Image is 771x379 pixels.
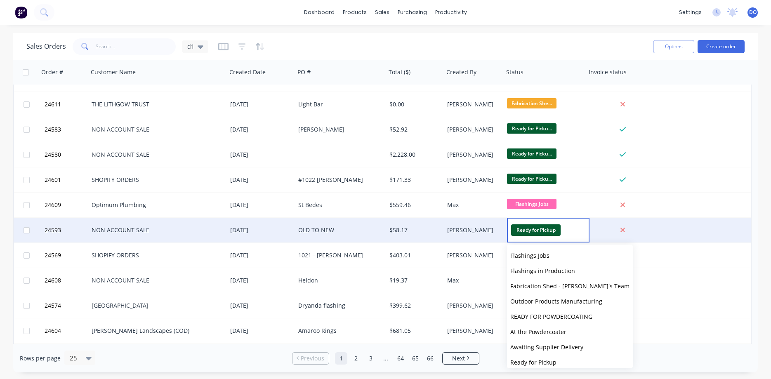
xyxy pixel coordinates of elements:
[298,125,379,134] div: [PERSON_NAME]
[510,313,592,320] span: READY FOR POWDERCOATING
[230,100,292,108] div: [DATE]
[298,276,379,285] div: Heldon
[92,201,217,209] div: Optimum Plumbing
[298,201,379,209] div: St Bedes
[15,6,27,19] img: Factory
[389,226,438,234] div: $58.17
[389,176,438,184] div: $171.33
[300,6,339,19] a: dashboard
[389,327,438,335] div: $681.05
[187,42,194,51] span: d1
[510,267,575,275] span: Flashings in Production
[510,252,549,259] span: Flashings Jobs
[45,176,61,184] span: 24601
[92,176,217,184] div: SHOPIFY ORDERS
[301,354,324,363] span: Previous
[42,268,92,293] button: 24608
[389,100,438,108] div: $0.00
[42,243,92,268] button: 24569
[507,148,556,159] span: Ready for Picku...
[92,327,217,335] div: [PERSON_NAME] Landscapes (COD)
[230,301,292,310] div: [DATE]
[229,68,266,76] div: Created Date
[507,339,633,355] button: Awaiting Supplier Delivery
[91,68,136,76] div: Customer Name
[42,92,92,117] button: 24611
[447,100,498,108] div: [PERSON_NAME]
[96,38,176,55] input: Search...
[389,68,410,76] div: Total ($)
[511,224,561,235] span: Ready for Pickup
[507,174,556,184] span: Ready for Picku...
[507,123,556,134] span: Ready for Picku...
[653,40,694,53] button: Options
[42,193,92,217] button: 24609
[42,344,92,368] button: 24607
[510,328,566,336] span: At the Powdercoater
[443,354,479,363] a: Next page
[298,226,379,234] div: OLD TO NEW
[92,276,217,285] div: NON ACCOUNT SALE
[339,6,371,19] div: products
[42,293,92,318] button: 24574
[45,100,61,108] span: 24611
[507,324,633,339] button: At the Powdercoater
[41,68,63,76] div: Order #
[230,276,292,285] div: [DATE]
[507,294,633,309] button: Outdoor Products Manufacturing
[45,201,61,209] span: 24609
[230,251,292,259] div: [DATE]
[230,327,292,335] div: [DATE]
[298,176,379,184] div: #1022 [PERSON_NAME]
[92,251,217,259] div: SHOPIFY ORDERS
[230,151,292,159] div: [DATE]
[507,248,633,263] button: Flashings Jobs
[507,199,556,209] span: Flashings Jobs
[409,352,422,365] a: Page 65
[92,125,217,134] div: NON ACCOUNT SALE
[447,327,498,335] div: [PERSON_NAME]
[365,352,377,365] a: Page 3
[446,68,476,76] div: Created By
[698,40,745,53] button: Create order
[42,167,92,192] button: 24601
[452,354,465,363] span: Next
[389,151,438,159] div: $2,228.00
[507,278,633,294] button: Fabrication Shed - [PERSON_NAME]'s Team
[389,276,438,285] div: $19.37
[45,301,61,310] span: 24574
[45,251,61,259] span: 24569
[20,354,61,363] span: Rows per page
[45,276,61,285] span: 24608
[350,352,362,365] a: Page 2
[506,68,523,76] div: Status
[447,151,498,159] div: [PERSON_NAME]
[230,176,292,184] div: [DATE]
[389,201,438,209] div: $559.46
[424,352,436,365] a: Page 66
[42,117,92,142] button: 24583
[510,297,602,305] span: Outdoor Products Manufacturing
[92,100,217,108] div: THE LITHGOW TRUST
[447,251,498,259] div: [PERSON_NAME]
[92,301,217,310] div: [GEOGRAPHIC_DATA]
[507,98,556,108] span: Fabrication She...
[45,226,61,234] span: 24593
[371,6,394,19] div: sales
[507,309,633,324] button: READY FOR POWDERCOATING
[675,6,706,19] div: settings
[394,6,431,19] div: purchasing
[510,282,630,290] span: Fabrication Shed - [PERSON_NAME]'s Team
[447,125,498,134] div: [PERSON_NAME]
[92,226,217,234] div: NON ACCOUNT SALE
[447,226,498,234] div: [PERSON_NAME]
[230,125,292,134] div: [DATE]
[297,68,311,76] div: PO #
[230,201,292,209] div: [DATE]
[42,218,92,242] button: 24593
[389,125,438,134] div: $52.92
[42,318,92,343] button: 24604
[507,355,633,370] button: Ready for Pickup
[298,251,379,259] div: 1021 - [PERSON_NAME]
[45,151,61,159] span: 24580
